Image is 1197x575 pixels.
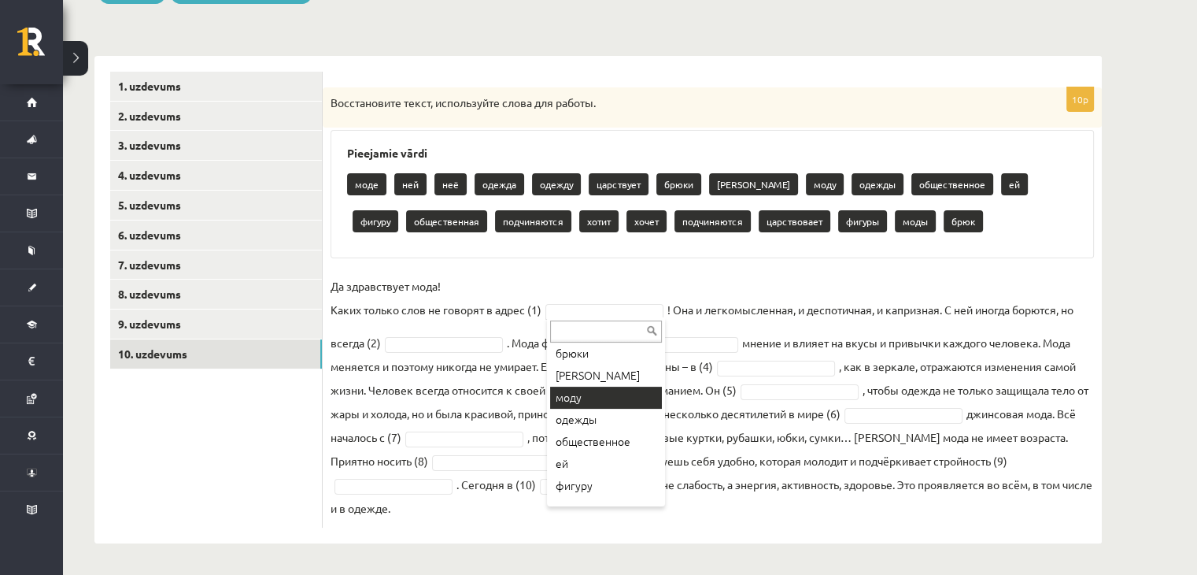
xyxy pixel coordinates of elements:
[550,343,662,365] div: брюки
[550,475,662,497] div: фигуру
[550,497,662,519] div: общественная
[550,431,662,453] div: общественное
[550,365,662,387] div: [PERSON_NAME]
[550,453,662,475] div: ей
[550,387,662,409] div: моду
[550,409,662,431] div: одежды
